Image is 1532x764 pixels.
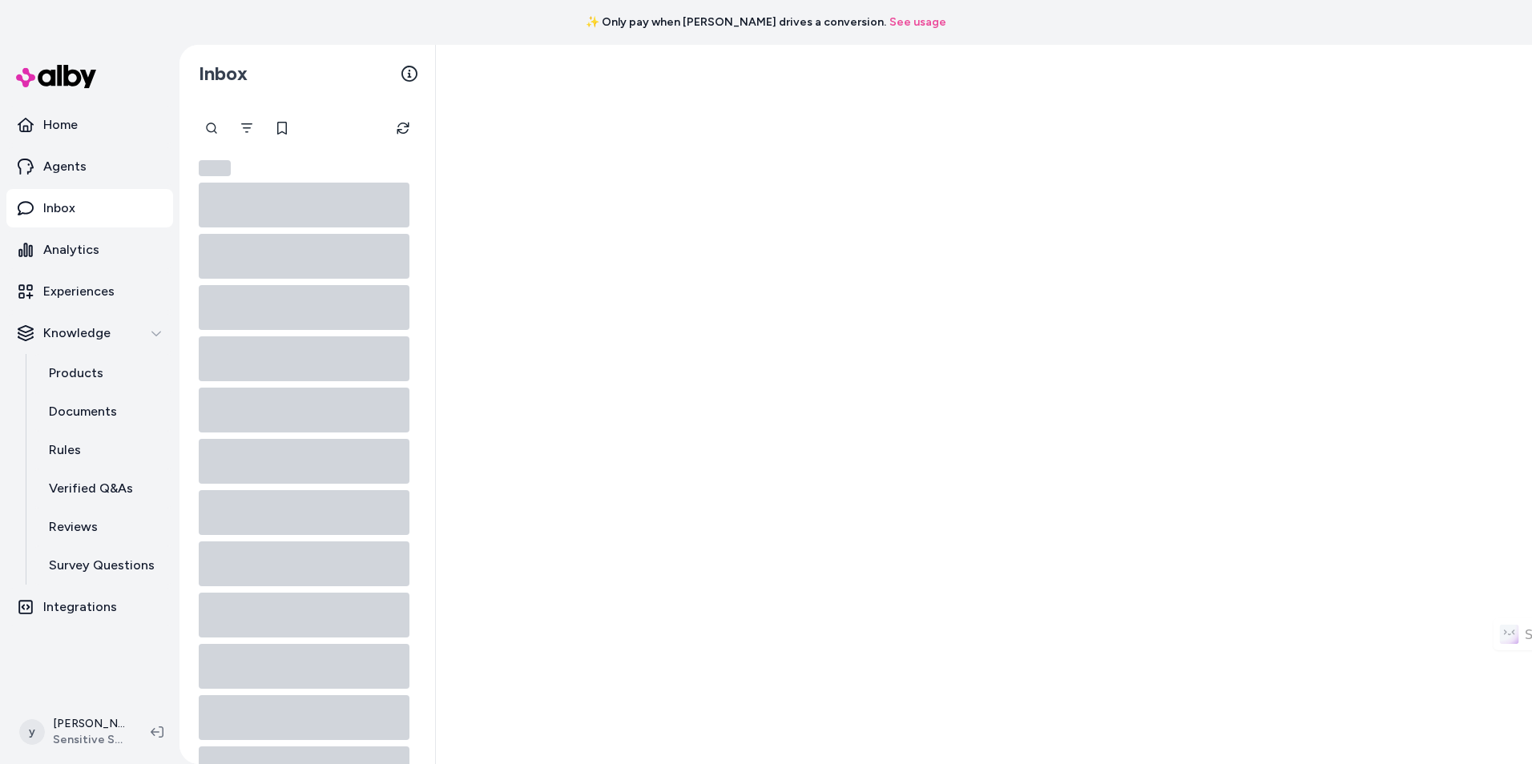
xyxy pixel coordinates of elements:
button: Knowledge [6,314,173,352]
a: Products [33,354,173,392]
p: Home [43,115,78,135]
p: Experiences [43,282,115,301]
a: Reviews [33,508,173,546]
span: y [19,719,45,745]
a: Analytics [6,231,173,269]
h2: Inbox [199,62,248,86]
p: Survey Questions [49,556,155,575]
p: Inbox [43,199,75,218]
a: Home [6,106,173,144]
p: Agents [43,157,87,176]
span: Sensitive Stones [53,732,125,748]
button: Filter [231,112,263,144]
p: Knowledge [43,324,111,343]
p: Integrations [43,597,117,617]
a: Documents [33,392,173,431]
a: Experiences [6,272,173,311]
p: Reviews [49,517,98,537]
img: alby Logo [16,65,96,88]
a: Integrations [6,588,173,626]
p: Products [49,364,103,383]
p: [PERSON_NAME] [53,716,125,732]
p: Verified Q&As [49,479,133,498]
a: Survey Questions [33,546,173,585]
a: Agents [6,147,173,186]
p: Rules [49,440,81,460]
a: Inbox [6,189,173,227]
a: See usage [889,14,946,30]
button: Refresh [387,112,419,144]
a: Rules [33,431,173,469]
p: Documents [49,402,117,421]
span: ✨ Only pay when [PERSON_NAME] drives a conversion. [586,14,886,30]
button: y[PERSON_NAME]Sensitive Stones [10,706,138,758]
p: Analytics [43,240,99,259]
a: Verified Q&As [33,469,173,508]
